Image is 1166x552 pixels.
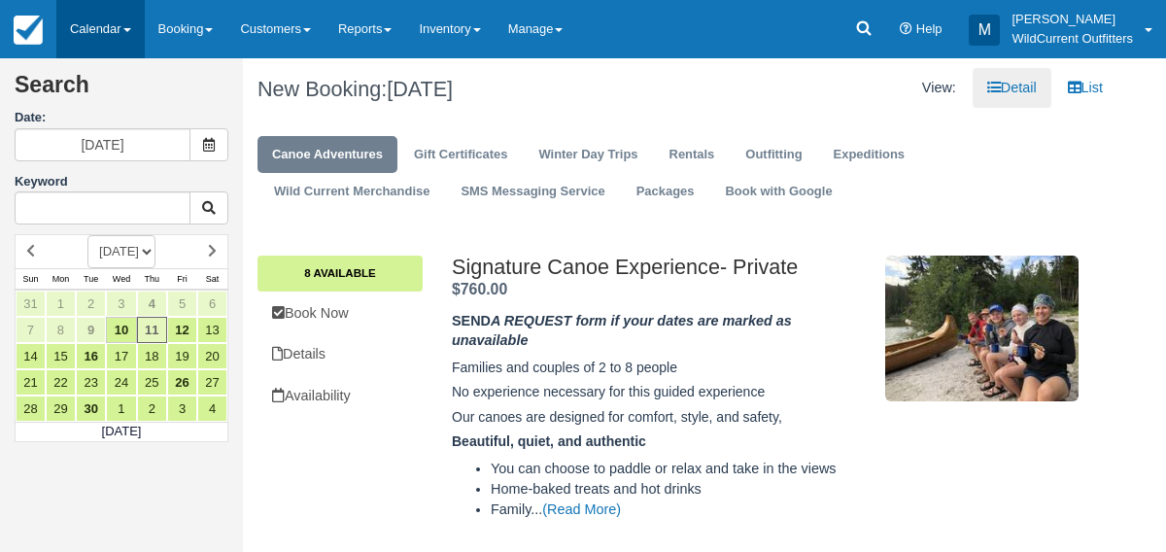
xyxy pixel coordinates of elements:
[257,376,423,416] a: Availability
[257,78,666,101] h1: New Booking:
[46,343,76,369] a: 15
[16,317,46,343] a: 7
[137,396,167,422] a: 2
[167,317,197,343] a: 12
[257,256,423,291] a: 8 Available
[710,173,846,211] a: Book with Google
[916,21,943,36] span: Help
[14,16,43,45] img: checkfront-main-nav-mini-logo.png
[969,15,1000,46] div: M
[452,281,507,297] span: $760.00
[491,479,870,500] li: Home-baked treats and hot drinks
[106,343,136,369] a: 17
[1012,29,1133,49] p: WildCurrent Outfitters
[387,77,453,101] span: [DATE]
[197,343,227,369] a: 20
[167,268,197,290] th: Fri
[1012,10,1133,29] p: [PERSON_NAME]
[197,317,227,343] a: 13
[197,291,227,317] a: 6
[76,268,106,290] th: Tue
[257,136,397,174] a: Canoe Adventures
[900,23,912,36] i: Help
[197,268,227,290] th: Sat
[137,268,167,290] th: Thu
[731,136,816,174] a: Outfitting
[885,256,1079,401] img: M10-6
[76,343,106,369] a: 16
[197,396,227,422] a: 4
[446,173,619,211] a: SMS Messaging Service
[167,291,197,317] a: 5
[491,500,870,520] li: Family...
[106,396,136,422] a: 1
[257,334,423,374] a: Details
[189,191,228,224] button: Keyword Search
[106,369,136,396] a: 24
[46,396,76,422] a: 29
[76,369,106,396] a: 23
[452,256,870,279] h2: Signature Canoe Experience- Private
[15,73,228,109] h2: Search
[46,369,76,396] a: 22
[137,343,167,369] a: 18
[452,433,646,449] strong: Beautiful, quiet, and authentic
[399,136,522,174] a: Gift Certificates
[542,501,621,517] a: (Read More)
[15,109,228,127] label: Date:
[16,291,46,317] a: 31
[16,422,228,441] td: [DATE]
[452,361,870,375] h5: Families and couples of 2 to 8 people
[452,410,870,425] h5: Our canoes are designed for comfort, style, and safety,
[452,281,507,297] strong: Price: $760
[491,459,870,479] li: You can choose to paddle or relax and take in the views
[259,173,444,211] a: Wild Current Merchandise
[106,291,136,317] a: 3
[46,291,76,317] a: 1
[15,174,68,189] label: Keyword
[46,317,76,343] a: 8
[452,313,792,349] strong: SEND
[908,68,971,108] li: View:
[137,291,167,317] a: 4
[622,173,709,211] a: Packages
[76,317,106,343] a: 9
[973,68,1051,108] a: Detail
[167,396,197,422] a: 3
[16,396,46,422] a: 28
[106,268,136,290] th: Wed
[16,369,46,396] a: 21
[167,369,197,396] a: 26
[167,343,197,369] a: 19
[257,293,423,333] a: Book Now
[76,291,106,317] a: 2
[524,136,652,174] a: Winter Day Trips
[16,268,46,290] th: Sun
[819,136,919,174] a: Expeditions
[106,317,136,343] a: 10
[452,313,792,349] em: A REQUEST form if your dates are marked as unavailable
[1053,68,1117,108] a: List
[655,136,730,174] a: Rentals
[16,343,46,369] a: 14
[137,369,167,396] a: 25
[197,369,227,396] a: 27
[76,396,106,422] a: 30
[46,268,76,290] th: Mon
[452,385,870,399] h5: No experience necessary for this guided experience
[137,317,167,343] a: 11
